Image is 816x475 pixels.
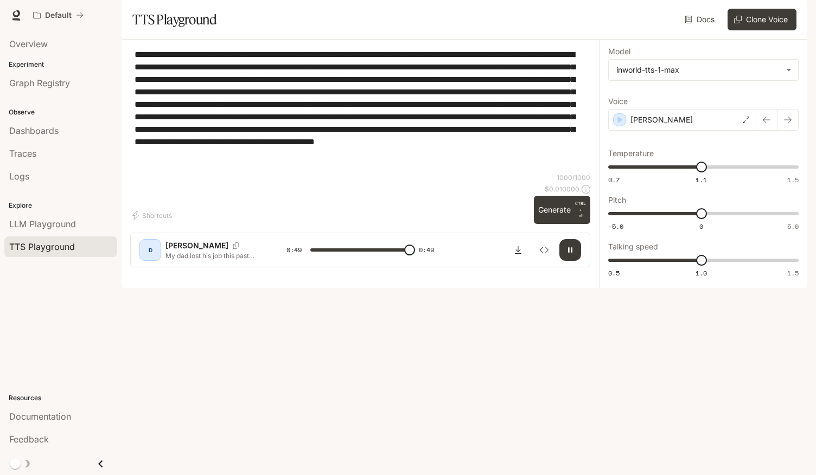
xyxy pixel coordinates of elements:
p: CTRL + [575,200,586,213]
span: 0 [699,222,703,231]
span: -5.0 [608,222,623,231]
p: Pitch [608,196,626,204]
a: Docs [683,9,719,30]
button: GenerateCTRL +⏎ [534,196,590,224]
span: 1.5 [787,268,799,278]
p: Voice [608,98,628,105]
button: Shortcuts [130,207,176,224]
span: 5.0 [787,222,799,231]
span: 1.5 [787,175,799,184]
p: My dad lost his job this past [DATE] due to the company plant shutting down. He had committed his... [165,251,260,260]
button: Clone Voice [728,9,796,30]
button: Copy Voice ID [228,242,244,249]
span: 1.1 [696,175,707,184]
p: Temperature [608,150,654,157]
p: Default [45,11,72,20]
button: Inspect [533,239,555,261]
div: D [142,241,159,259]
span: 0.5 [608,268,620,278]
p: Model [608,48,630,55]
p: [PERSON_NAME] [165,240,228,251]
span: 1.0 [696,268,707,278]
span: 0.7 [608,175,620,184]
p: Talking speed [608,243,658,251]
p: ⏎ [575,200,586,220]
p: [PERSON_NAME] [630,114,693,125]
div: inworld-tts-1-max [616,65,781,75]
button: All workspaces [28,4,88,26]
span: 0:49 [419,245,434,255]
h1: TTS Playground [132,9,216,30]
button: Download audio [507,239,529,261]
div: inworld-tts-1-max [609,60,798,80]
span: 0:49 [286,245,302,255]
